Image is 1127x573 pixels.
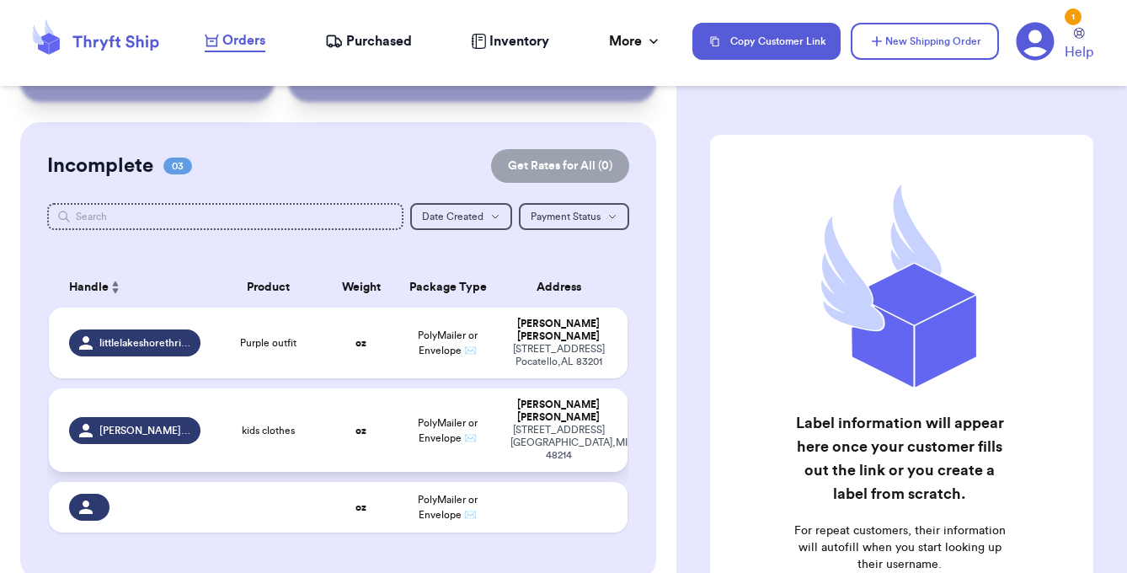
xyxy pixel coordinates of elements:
h2: Label information will appear here once your customer fills out the link or you create a label fr... [794,411,1007,506]
span: Handle [69,279,109,297]
button: Get Rates for All (0) [491,149,629,183]
a: Inventory [471,31,549,51]
p: For repeat customers, their information will autofill when you start looking up their username. [794,522,1007,573]
div: [PERSON_NAME] [PERSON_NAME] [510,399,607,424]
span: Purchased [346,31,412,51]
th: Weight [327,267,396,308]
a: Orders [205,30,265,52]
a: Purchased [325,31,412,51]
th: Package Type [396,267,500,308]
a: Help [1065,28,1093,62]
span: Payment Status [531,212,601,222]
span: PolyMailer or Envelope ✉️ [418,418,478,443]
div: [PERSON_NAME] [PERSON_NAME] [510,318,607,343]
div: More [609,31,662,51]
span: Orders [222,30,265,51]
h2: Incomplete [47,153,153,179]
span: PolyMailer or Envelope ✉️ [418,495,478,520]
th: Product [211,267,326,308]
div: [STREET_ADDRESS] [GEOGRAPHIC_DATA] , MI 48214 [510,424,607,462]
div: [STREET_ADDRESS] Pocatello , AL 83201 [510,343,607,368]
span: Inventory [489,31,549,51]
span: littlelakeshorethrifts [99,336,190,350]
th: Address [500,267,628,308]
strong: oz [355,502,366,512]
strong: oz [355,426,366,436]
span: kids clothes [242,424,295,437]
button: New Shipping Order [851,23,999,60]
button: Copy Customer Link [692,23,841,60]
div: 1 [1065,8,1082,25]
strong: oz [355,338,366,348]
button: Payment Status [519,203,629,230]
span: Date Created [422,212,483,222]
button: Date Created [410,203,512,230]
span: 03 [163,158,192,174]
span: Help [1065,42,1093,62]
input: Search [47,203,403,230]
span: [PERSON_NAME].hui [99,424,190,437]
button: Sort ascending [109,277,122,297]
span: PolyMailer or Envelope ✉️ [418,330,478,356]
a: 1 [1016,22,1055,61]
span: Purple outfit [240,336,296,350]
